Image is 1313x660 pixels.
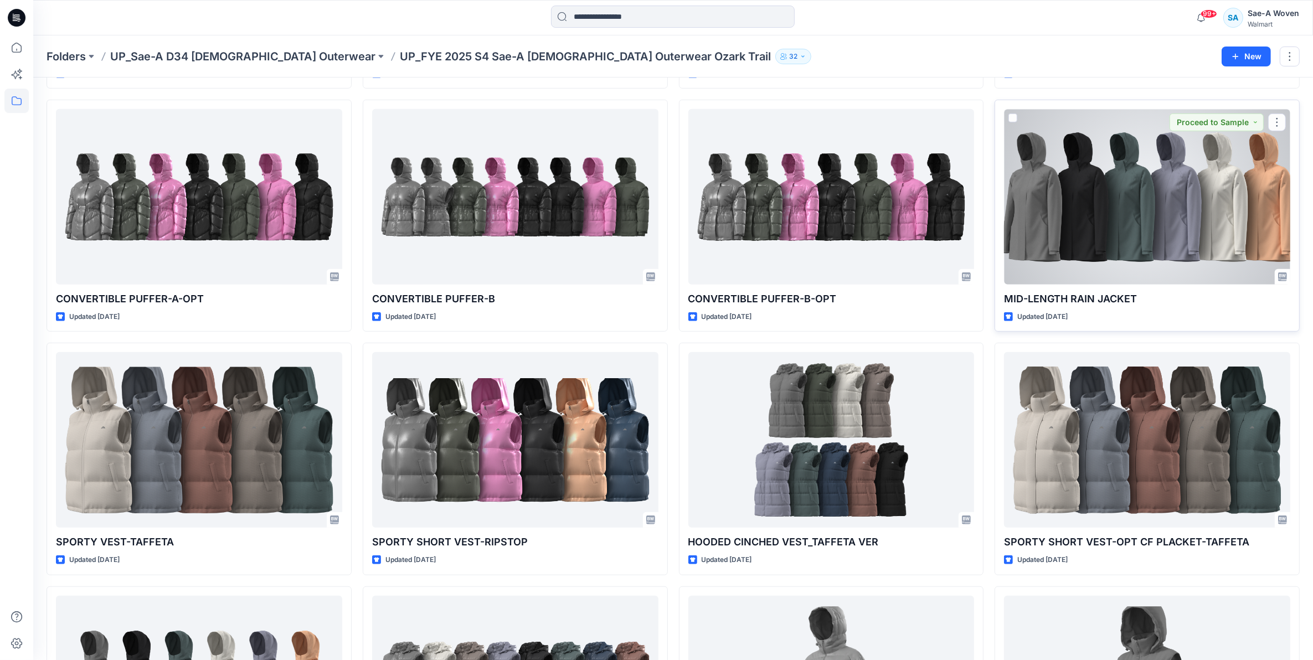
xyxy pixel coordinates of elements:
div: Sae-A Woven [1248,7,1299,20]
p: Updated [DATE] [69,311,120,323]
p: Updated [DATE] [385,554,436,566]
a: MID-LENGTH RAIN JACKET [1004,109,1290,285]
p: UP_FYE 2025 S4 Sae-A [DEMOGRAPHIC_DATA] Outerwear Ozark Trail [400,49,771,64]
div: Walmart [1248,20,1299,28]
div: SA [1223,8,1243,28]
a: CONVERTIBLE PUFFER-B [372,109,658,285]
p: CONVERTIBLE PUFFER-A-OPT [56,291,342,307]
p: SPORTY SHORT VEST-OPT CF PLACKET-TAFFETA [1004,534,1290,550]
a: SPORTY SHORT VEST-OPT CF PLACKET-TAFFETA [1004,352,1290,528]
p: CONVERTIBLE PUFFER-B [372,291,658,307]
a: SPORTY SHORT VEST-RIPSTOP [372,352,658,528]
p: SPORTY SHORT VEST-RIPSTOP [372,534,658,550]
button: New [1222,47,1271,66]
p: 32 [789,50,797,63]
a: Folders [47,49,86,64]
p: MID-LENGTH RAIN JACKET [1004,291,1290,307]
a: UP_Sae-A D34 [DEMOGRAPHIC_DATA] Outerwear [110,49,375,64]
a: SPORTY VEST-TAFFETA [56,352,342,528]
p: HOODED CINCHED VEST_TAFFETA VER [688,534,975,550]
p: Updated [DATE] [69,554,120,566]
button: 32 [775,49,811,64]
a: CONVERTIBLE PUFFER-B-OPT [688,109,975,285]
p: Updated [DATE] [1017,311,1068,323]
p: CONVERTIBLE PUFFER-B-OPT [688,291,975,307]
p: SPORTY VEST-TAFFETA [56,534,342,550]
p: Updated [DATE] [385,311,436,323]
p: Updated [DATE] [702,554,752,566]
p: Updated [DATE] [702,311,752,323]
span: 99+ [1201,9,1217,18]
a: CONVERTIBLE PUFFER-A-OPT [56,109,342,285]
p: Updated [DATE] [1017,554,1068,566]
a: HOODED CINCHED VEST_TAFFETA VER [688,352,975,528]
